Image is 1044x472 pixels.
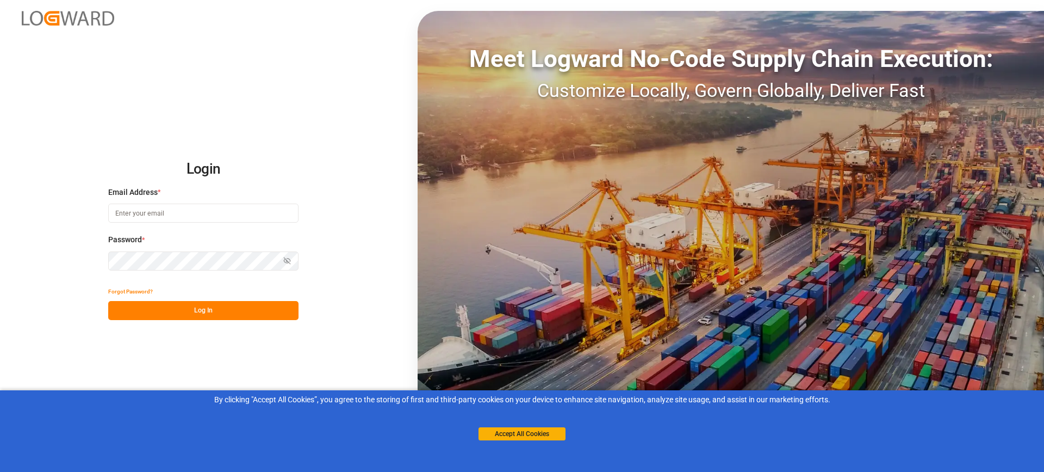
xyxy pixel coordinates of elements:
[108,234,142,246] span: Password
[108,282,153,301] button: Forgot Password?
[418,41,1044,77] div: Meet Logward No-Code Supply Chain Execution:
[108,187,158,198] span: Email Address
[418,77,1044,105] div: Customize Locally, Govern Globally, Deliver Fast
[478,427,565,440] button: Accept All Cookies
[108,204,299,223] input: Enter your email
[108,152,299,187] h2: Login
[22,11,114,26] img: Logward_new_orange.png
[108,301,299,320] button: Log In
[8,394,1036,406] div: By clicking "Accept All Cookies”, you agree to the storing of first and third-party cookies on yo...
